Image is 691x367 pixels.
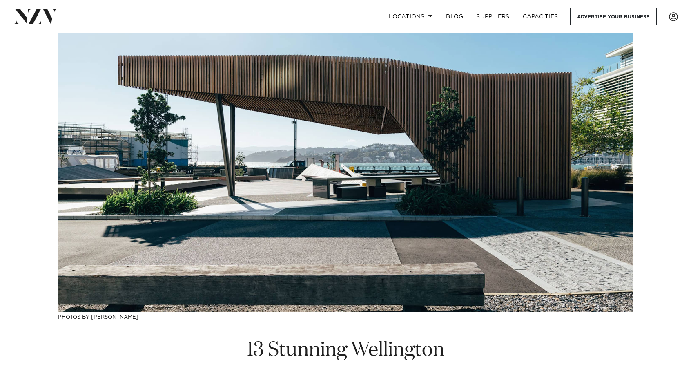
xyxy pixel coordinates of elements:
a: Capacities [516,8,565,25]
a: BLOG [439,8,470,25]
h3: Photos by [PERSON_NAME] [58,312,633,321]
a: Locations [382,8,439,25]
img: 13 Stunning Wellington Waterfront Venues [58,33,633,312]
a: SUPPLIERS [470,8,516,25]
img: nzv-logo.png [13,9,58,24]
a: Advertise your business [570,8,657,25]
